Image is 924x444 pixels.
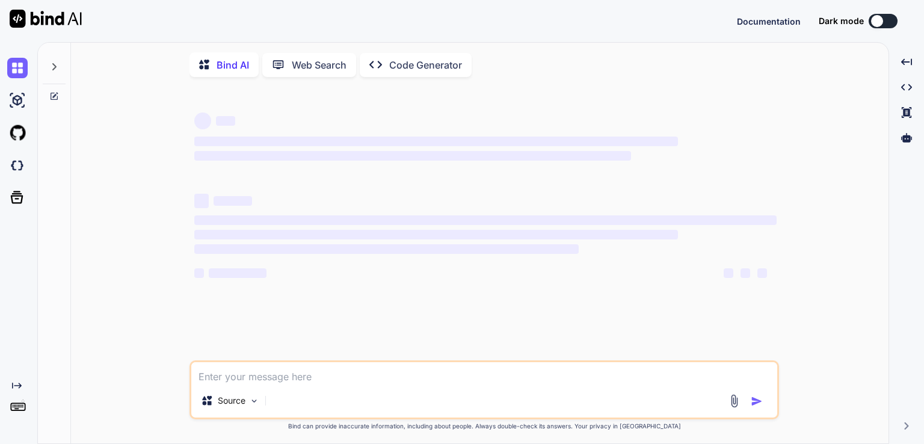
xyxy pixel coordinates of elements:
span: ‌ [757,268,767,278]
img: ai-studio [7,90,28,111]
span: ‌ [214,196,252,206]
span: ‌ [194,215,777,225]
span: Dark mode [819,15,864,27]
p: Bind can provide inaccurate information, including about people. Always double-check its answers.... [189,422,779,431]
img: darkCloudIdeIcon [7,155,28,176]
span: ‌ [741,268,750,278]
span: ‌ [209,268,266,278]
span: ‌ [724,268,733,278]
img: Pick Models [249,396,259,406]
span: ‌ [194,244,579,254]
p: Bind AI [217,58,249,72]
span: ‌ [194,113,211,129]
button: Documentation [737,15,801,28]
p: Source [218,395,245,407]
span: ‌ [194,230,677,239]
span: ‌ [194,137,677,146]
img: icon [751,395,763,407]
p: Web Search [292,58,346,72]
p: Code Generator [389,58,462,72]
span: ‌ [216,116,235,126]
img: githubLight [7,123,28,143]
img: Bind AI [10,10,82,28]
span: ‌ [194,194,209,208]
img: chat [7,58,28,78]
img: attachment [727,394,741,408]
span: ‌ [194,151,631,161]
span: Documentation [737,16,801,26]
span: ‌ [194,268,204,278]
